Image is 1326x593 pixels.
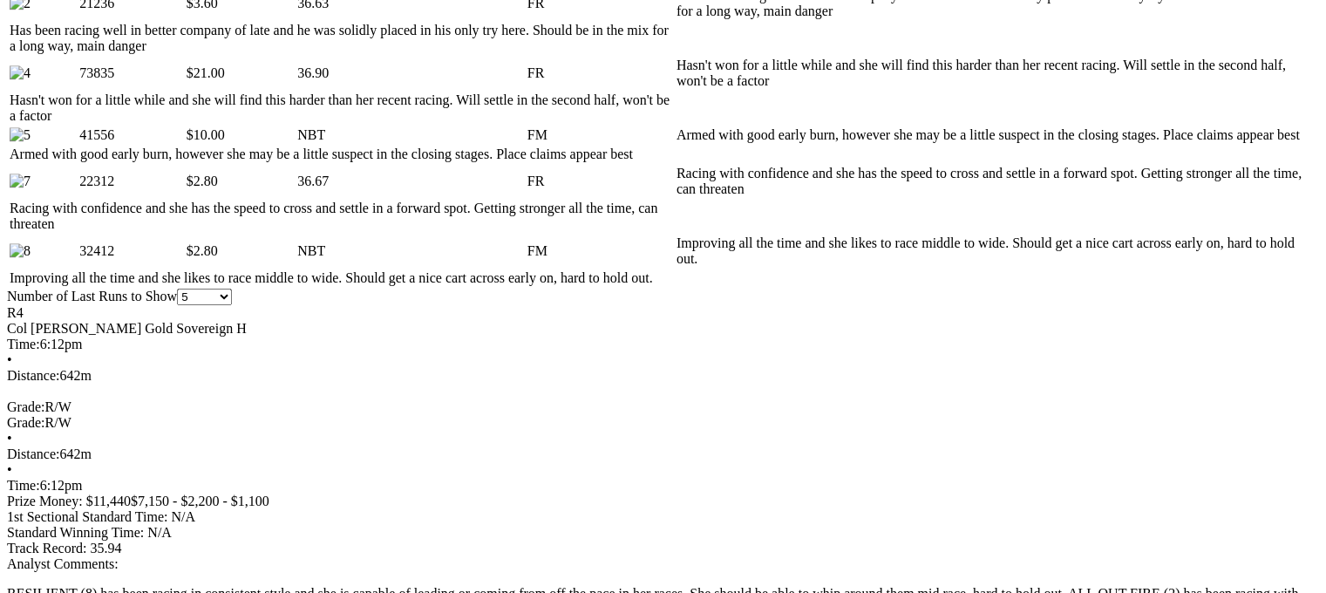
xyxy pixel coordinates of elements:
[10,127,31,143] img: 5
[131,494,269,508] span: $7,150 - $2,200 - $1,100
[9,22,674,55] td: Has been racing well in better company of late and he was solidly placed in his only try here. Sh...
[527,235,674,268] td: FM
[7,556,119,571] span: Analyst Comments:
[7,446,59,461] span: Distance:
[78,126,183,144] td: 41556
[9,269,674,287] td: Improving all the time and she likes to race middle to wide. Should get a nice cart across early ...
[7,321,1319,337] div: Col [PERSON_NAME] Gold Sovereign H
[7,431,12,446] span: •
[7,337,40,351] span: Time:
[7,478,40,493] span: Time:
[296,235,524,268] td: NBT
[527,126,674,144] td: FM
[7,337,1319,352] div: 6:12pm
[7,368,59,383] span: Distance:
[187,127,225,142] span: $10.00
[147,525,172,540] span: N/A
[7,462,12,477] span: •
[296,165,524,198] td: 36.67
[296,57,524,90] td: 36.90
[9,146,674,163] td: Armed with good early burn, however she may be a little suspect in the closing stages. Place clai...
[676,57,1317,90] td: Hasn't won for a little while and she will find this harder than her recent racing. Will settle i...
[7,509,167,524] span: 1st Sectional Standard Time:
[527,165,674,198] td: FR
[7,541,86,556] span: Track Record:
[7,446,1319,462] div: 642m
[171,509,195,524] span: N/A
[90,541,121,556] span: 35.94
[7,415,45,430] span: Grade:
[7,399,45,414] span: Grade:
[10,243,31,259] img: 8
[7,368,1319,384] div: 642m
[187,65,225,80] span: $21.00
[676,126,1317,144] td: Armed with good early burn, however she may be a little suspect in the closing stages. Place clai...
[9,200,674,233] td: Racing with confidence and she has the speed to cross and settle in a forward spot. Getting stron...
[7,478,1319,494] div: 6:12pm
[10,65,31,81] img: 4
[7,305,24,320] span: R4
[7,289,1319,305] div: Number of Last Runs to Show
[9,92,674,125] td: Hasn't won for a little while and she will find this harder than her recent racing. Will settle i...
[296,126,524,144] td: NBT
[7,525,144,540] span: Standard Winning Time:
[676,165,1317,198] td: Racing with confidence and she has the speed to cross and settle in a forward spot. Getting stron...
[7,352,12,367] span: •
[78,165,183,198] td: 22312
[78,57,183,90] td: 73835
[7,399,1319,415] div: R/W
[676,235,1317,268] td: Improving all the time and she likes to race middle to wide. Should get a nice cart across early ...
[187,174,218,188] span: $2.80
[527,57,674,90] td: FR
[7,494,1319,509] div: Prize Money: $11,440
[78,235,183,268] td: 32412
[10,174,31,189] img: 7
[7,415,1319,431] div: R/W
[187,243,218,258] span: $2.80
